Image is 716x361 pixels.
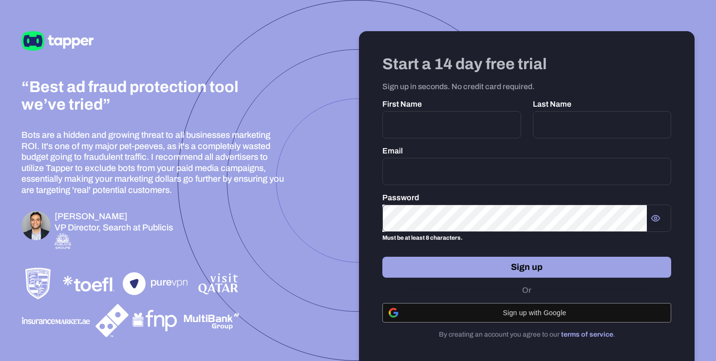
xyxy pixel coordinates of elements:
p: By creating an account you agree to our . [382,330,671,339]
p: VP Director, Search at Publicis [55,222,173,233]
p: Password [382,193,671,203]
button: Sign up with Google [382,303,671,323]
img: InsuranceMarket [21,314,92,327]
p: Must be at least 8 characters. [382,233,671,243]
button: Sign up [382,257,671,278]
h3: “Best ad fraud protection tool we’ve tried” [21,78,244,114]
img: Publicis [55,233,71,249]
span: Or [520,285,534,295]
img: Omar Zahriyeh [21,211,51,240]
p: Last Name [533,99,672,109]
a: terms of service [561,331,613,338]
button: Show password [647,209,664,227]
span: Sign up with Google [404,309,665,317]
p: Sign up in seconds. No credit card required. [382,82,671,92]
h3: Start a 14 day free trial [382,55,671,74]
img: PureVPN [123,272,193,295]
img: Porsche [21,267,55,300]
h6: [PERSON_NAME] [55,211,173,222]
img: VisitQatar [197,271,240,296]
p: First Name [382,99,521,109]
img: TOEFL [58,271,119,296]
img: Dominos [95,304,129,337]
p: Bots are a hidden and growing threat to all businesses marketing ROI. It's one of my major pet-pe... [21,130,286,195]
img: FNP [132,307,179,334]
img: Multibank [183,308,240,333]
p: Email [382,146,671,156]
